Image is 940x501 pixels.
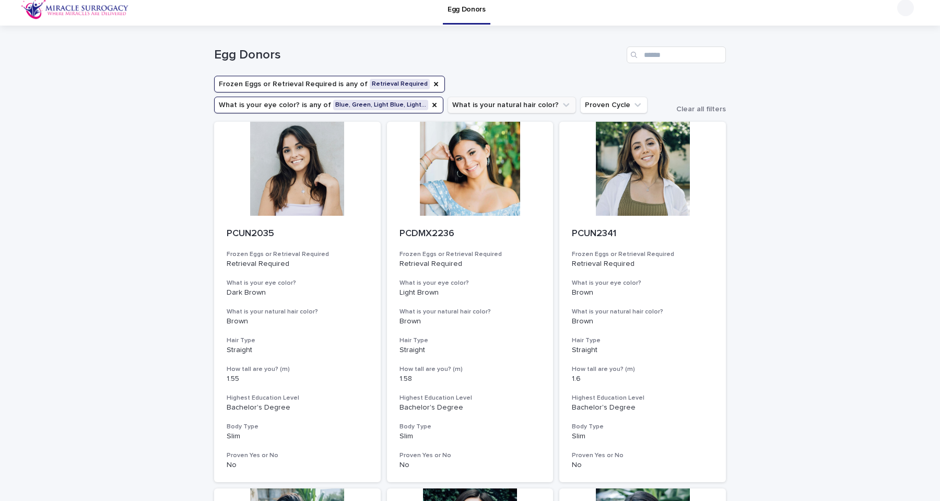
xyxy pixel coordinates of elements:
[227,461,368,470] p: No
[572,423,713,431] h3: Body Type
[227,394,368,402] h3: Highest Education Level
[227,403,368,412] p: Bachelor's Degree
[572,432,713,441] p: Slim
[399,260,541,269] p: Retrieval Required
[227,346,368,355] p: Straight
[227,260,368,269] p: Retrieval Required
[448,97,576,113] button: What is your natural hair color?
[399,451,541,460] h3: Proven Yes or No
[227,288,368,297] p: Dark Brown
[399,346,541,355] p: Straight
[227,365,368,374] h3: How tall are you? (m)
[399,250,541,259] h3: Frozen Eggs or Retrieval Required
[572,336,713,345] h3: Hair Type
[559,122,726,482] a: PCUN2341Frozen Eggs or Retrieval RequiredRetrieval RequiredWhat is your eye color?BrownWhat is yo...
[572,288,713,297] p: Brown
[668,106,726,113] button: Clear all filters
[676,106,726,113] span: Clear all filters
[214,122,381,482] a: PCUN2035Frozen Eggs or Retrieval RequiredRetrieval RequiredWhat is your eye color?Dark BrownWhat ...
[627,46,726,63] input: Search
[227,250,368,259] h3: Frozen Eggs or Retrieval Required
[399,432,541,441] p: Slim
[572,346,713,355] p: Straight
[387,122,554,482] a: PCDMX2236Frozen Eggs or Retrieval RequiredRetrieval RequiredWhat is your eye color?Light BrownWha...
[399,375,541,383] p: 1.58
[580,97,648,113] button: Proven Cycle
[227,317,368,326] p: Brown
[227,228,368,240] p: PCUN2035
[572,461,713,470] p: No
[572,375,713,383] p: 1.6
[572,279,713,287] h3: What is your eye color?
[572,451,713,460] h3: Proven Yes or No
[227,279,368,287] h3: What is your eye color?
[227,451,368,460] h3: Proven Yes or No
[227,423,368,431] h3: Body Type
[399,365,541,374] h3: How tall are you? (m)
[399,461,541,470] p: No
[572,250,713,259] h3: Frozen Eggs or Retrieval Required
[399,317,541,326] p: Brown
[572,260,713,269] p: Retrieval Required
[572,394,713,402] h3: Highest Education Level
[399,279,541,287] h3: What is your eye color?
[227,308,368,316] h3: What is your natural hair color?
[572,317,713,326] p: Brown
[399,423,541,431] h3: Body Type
[572,228,713,240] p: PCUN2341
[214,48,622,63] h1: Egg Donors
[227,432,368,441] p: Slim
[399,336,541,345] h3: Hair Type
[399,228,541,240] p: PCDMX2236
[214,97,443,113] button: What is your eye color?
[227,336,368,345] h3: Hair Type
[399,288,541,297] p: Light Brown
[214,76,445,92] button: Frozen Eggs or Retrieval Required
[399,403,541,412] p: Bachelor's Degree
[572,365,713,374] h3: How tall are you? (m)
[572,308,713,316] h3: What is your natural hair color?
[227,375,368,383] p: 1.55
[399,394,541,402] h3: Highest Education Level
[399,308,541,316] h3: What is your natural hair color?
[572,403,713,412] p: Bachelor's Degree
